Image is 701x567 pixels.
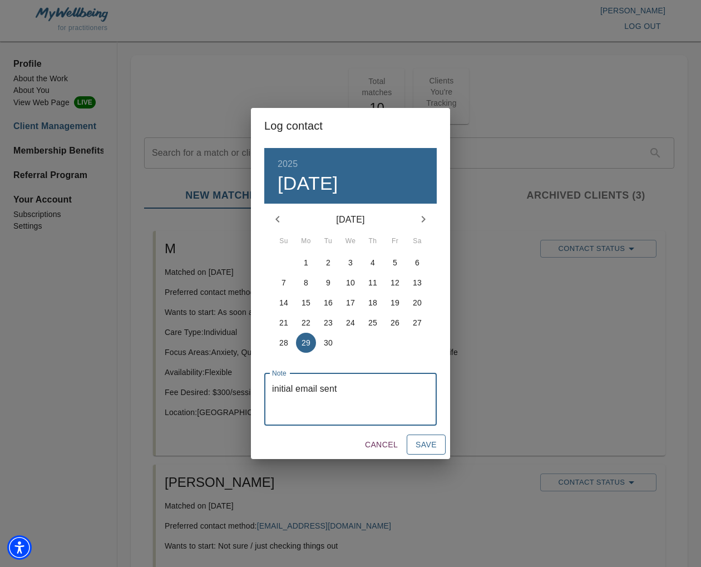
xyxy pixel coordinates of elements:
p: [DATE] [291,213,410,226]
p: 8 [304,277,308,288]
div: Accessibility Menu [7,535,32,560]
button: 23 [318,313,338,333]
button: 17 [340,293,361,313]
span: Th [363,236,383,247]
button: 8 [296,273,316,293]
p: 24 [346,317,355,328]
p: 15 [302,297,310,308]
button: 11 [363,273,383,293]
p: 21 [279,317,288,328]
p: 17 [346,297,355,308]
p: 3 [348,257,353,268]
p: 11 [368,277,377,288]
p: 20 [413,297,422,308]
button: 22 [296,313,316,333]
button: 30 [318,333,338,353]
p: 18 [368,297,377,308]
span: Su [274,236,294,247]
p: 19 [391,297,399,308]
p: 7 [282,277,286,288]
span: We [340,236,361,247]
p: 23 [324,317,333,328]
button: 7 [274,273,294,293]
button: 6 [407,253,427,273]
button: 26 [385,313,405,333]
button: 28 [274,333,294,353]
button: 12 [385,273,405,293]
p: 9 [326,277,330,288]
button: 25 [363,313,383,333]
button: 2 [318,253,338,273]
p: 1 [304,257,308,268]
button: 20 [407,293,427,313]
p: 26 [391,317,399,328]
button: [DATE] [278,172,338,195]
button: 19 [385,293,405,313]
p: 27 [413,317,422,328]
p: 25 [368,317,377,328]
button: 29 [296,333,316,353]
button: 27 [407,313,427,333]
button: 10 [340,273,361,293]
span: Cancel [365,438,398,452]
span: Save [416,438,437,452]
p: 4 [371,257,375,268]
button: 18 [363,293,383,313]
span: Sa [407,236,427,247]
p: 5 [393,257,397,268]
p: 12 [391,277,399,288]
button: 16 [318,293,338,313]
textarea: initial email sent [272,383,429,415]
p: 13 [413,277,422,288]
p: 14 [279,297,288,308]
p: 29 [302,337,310,348]
p: 30 [324,337,333,348]
p: 28 [279,337,288,348]
span: Fr [385,236,405,247]
button: 5 [385,253,405,273]
span: Tu [318,236,338,247]
button: 14 [274,293,294,313]
button: 24 [340,313,361,333]
p: 22 [302,317,310,328]
p: 16 [324,297,333,308]
button: 13 [407,273,427,293]
button: Cancel [361,435,402,455]
p: 2 [326,257,330,268]
button: 2025 [278,156,298,172]
button: 21 [274,313,294,333]
button: 1 [296,253,316,273]
button: Save [407,435,446,455]
p: 6 [415,257,419,268]
button: 9 [318,273,338,293]
button: 15 [296,293,316,313]
p: 10 [346,277,355,288]
button: 4 [363,253,383,273]
span: Mo [296,236,316,247]
h2: Log contact [264,117,437,135]
button: 3 [340,253,361,273]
